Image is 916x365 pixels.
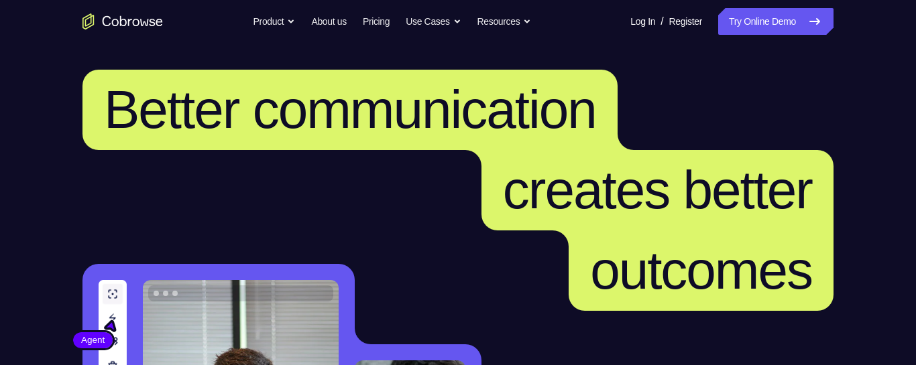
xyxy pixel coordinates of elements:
[73,334,113,347] span: Agent
[104,80,596,139] span: Better communication
[406,8,461,35] button: Use Cases
[661,13,663,29] span: /
[590,240,812,300] span: outcomes
[363,8,390,35] a: Pricing
[82,13,163,29] a: Go to the home page
[669,8,702,35] a: Register
[630,8,655,35] a: Log In
[253,8,296,35] button: Product
[311,8,346,35] a: About us
[477,8,532,35] button: Resources
[503,160,812,220] span: creates better
[718,8,834,35] a: Try Online Demo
